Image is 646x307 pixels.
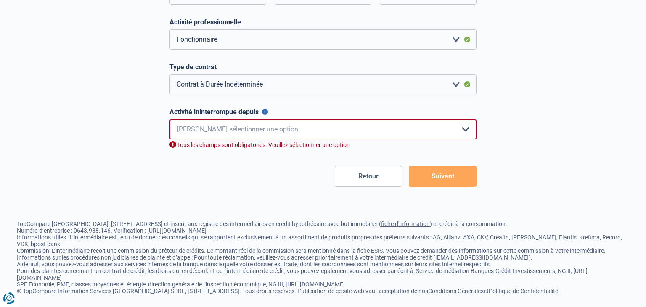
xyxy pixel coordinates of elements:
[428,288,484,294] a: Conditions Générales
[169,63,477,71] label: Type de contrat
[169,141,477,149] div: Tous les champs sont obligatoires. Veuillez sélectionner une option
[169,18,477,26] label: Activité professionnelle
[489,288,558,294] a: Politique de Confidentialité
[335,166,402,187] button: Retour
[381,220,430,227] a: fiche d'information
[409,166,477,187] button: Suivant
[169,108,477,116] label: Activité ininterrompue depuis
[262,109,268,115] button: Activité ininterrompue depuis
